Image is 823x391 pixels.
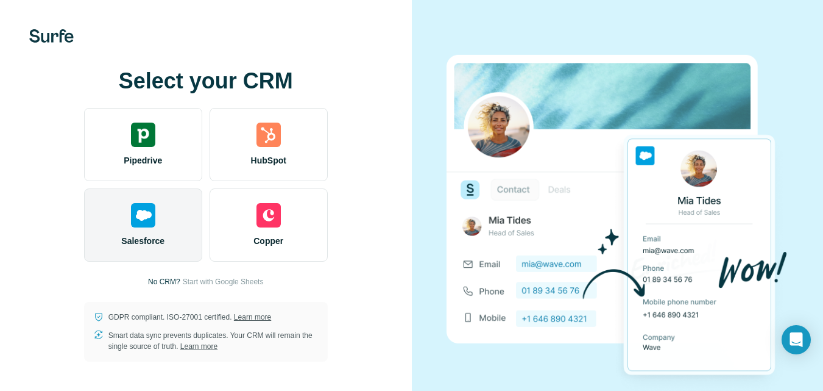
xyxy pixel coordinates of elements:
[131,203,155,228] img: salesforce's logo
[121,235,164,247] span: Salesforce
[29,29,74,43] img: Surfe's logo
[256,123,281,147] img: hubspot's logo
[108,330,318,352] p: Smart data sync prevents duplicates. Your CRM will remain the single source of truth.
[124,154,162,167] span: Pipedrive
[180,342,217,351] a: Learn more
[253,235,283,247] span: Copper
[148,276,180,287] p: No CRM?
[234,313,271,321] a: Learn more
[256,203,281,228] img: copper's logo
[782,325,811,354] div: Open Intercom Messenger
[131,123,155,147] img: pipedrive's logo
[183,276,264,287] button: Start with Google Sheets
[108,312,271,323] p: GDPR compliant. ISO-27001 certified.
[251,154,286,167] span: HubSpot
[84,69,328,93] h1: Select your CRM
